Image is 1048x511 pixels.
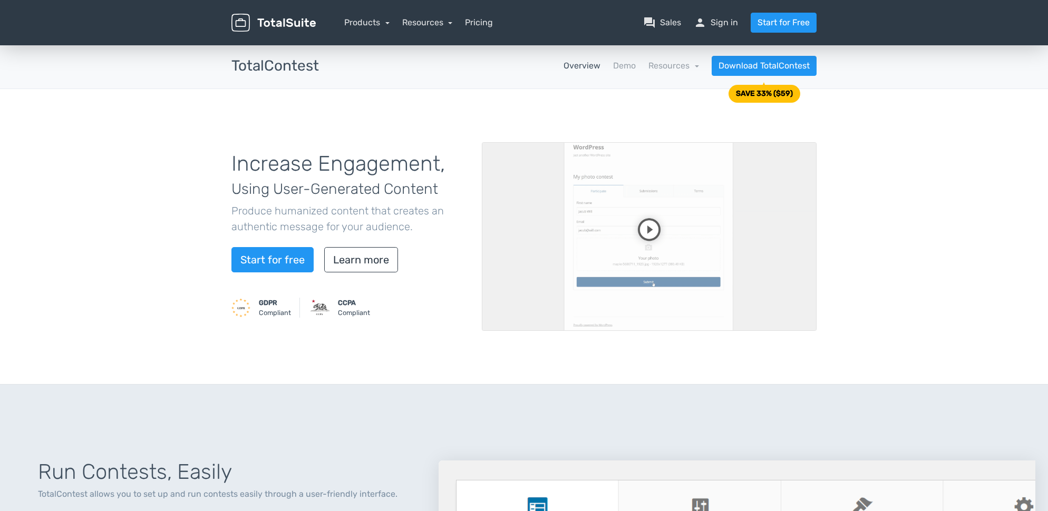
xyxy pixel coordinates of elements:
a: Pricing [465,16,493,29]
a: Overview [564,60,600,72]
a: Resources [402,17,453,27]
small: Compliant [338,298,370,318]
a: Start for free [231,247,314,272]
p: Produce humanized content that creates an authentic message for your audience. [231,203,466,234]
strong: GDPR [259,299,277,307]
span: Using User-Generated Content [231,180,438,198]
span: question_answer [643,16,656,29]
div: SAVE 33% ($59) [736,90,793,97]
a: Learn more [324,247,398,272]
img: GDPR [231,298,250,317]
a: question_answerSales [643,16,681,29]
a: Resources [648,61,699,71]
a: personSign in [694,16,738,29]
h1: Run Contests, Easily [38,460,413,484]
img: CCPA [310,298,329,317]
a: Download TotalContest [712,56,817,76]
a: Demo [613,60,636,72]
a: Products [344,17,390,27]
h3: TotalContest [231,58,319,74]
strong: CCPA [338,299,356,307]
img: TotalSuite for WordPress [231,14,316,32]
a: Start for Free [751,13,817,33]
small: Compliant [259,298,291,318]
span: person [694,16,706,29]
p: TotalContest allows you to set up and run contests easily through a user-friendly interface. [38,488,413,500]
h1: Increase Engagement, [231,152,466,199]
